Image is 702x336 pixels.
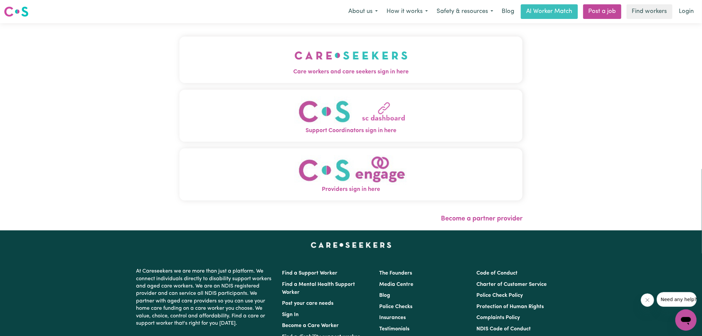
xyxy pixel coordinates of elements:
[179,126,523,135] span: Support Coordinators sign in here
[477,304,544,309] a: Protection of Human Rights
[441,215,523,222] a: Become a partner provider
[675,309,697,331] iframe: Button to launch messaging window
[382,5,432,19] button: How it works
[179,148,523,201] button: Providers sign in here
[379,326,409,332] a: Testimonials
[521,4,578,19] a: AI Worker Match
[179,68,523,76] span: Care workers and care seekers sign in here
[675,4,698,19] a: Login
[498,4,518,19] a: Blog
[379,293,390,298] a: Blog
[4,4,29,19] a: Careseekers logo
[379,315,406,320] a: Insurances
[179,37,523,83] button: Care workers and care seekers sign in here
[477,315,520,320] a: Complaints Policy
[4,5,40,10] span: Need any help?
[432,5,498,19] button: Safety & resources
[179,185,523,194] span: Providers sign in here
[477,282,547,287] a: Charter of Customer Service
[379,271,412,276] a: The Founders
[179,90,523,142] button: Support Coordinators sign in here
[4,6,29,18] img: Careseekers logo
[344,5,382,19] button: About us
[657,292,697,307] iframe: Message from company
[282,271,337,276] a: Find a Support Worker
[477,293,523,298] a: Police Check Policy
[282,312,299,317] a: Sign In
[136,265,274,330] p: At Careseekers we are more than just a platform. We connect individuals directly to disability su...
[282,323,339,328] a: Become a Care Worker
[583,4,621,19] a: Post a job
[282,301,333,306] a: Post your care needs
[627,4,672,19] a: Find workers
[379,282,413,287] a: Media Centre
[477,326,531,332] a: NDIS Code of Conduct
[641,294,654,307] iframe: Close message
[311,242,391,248] a: Careseekers home page
[477,271,518,276] a: Code of Conduct
[282,282,355,295] a: Find a Mental Health Support Worker
[379,304,412,309] a: Police Checks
